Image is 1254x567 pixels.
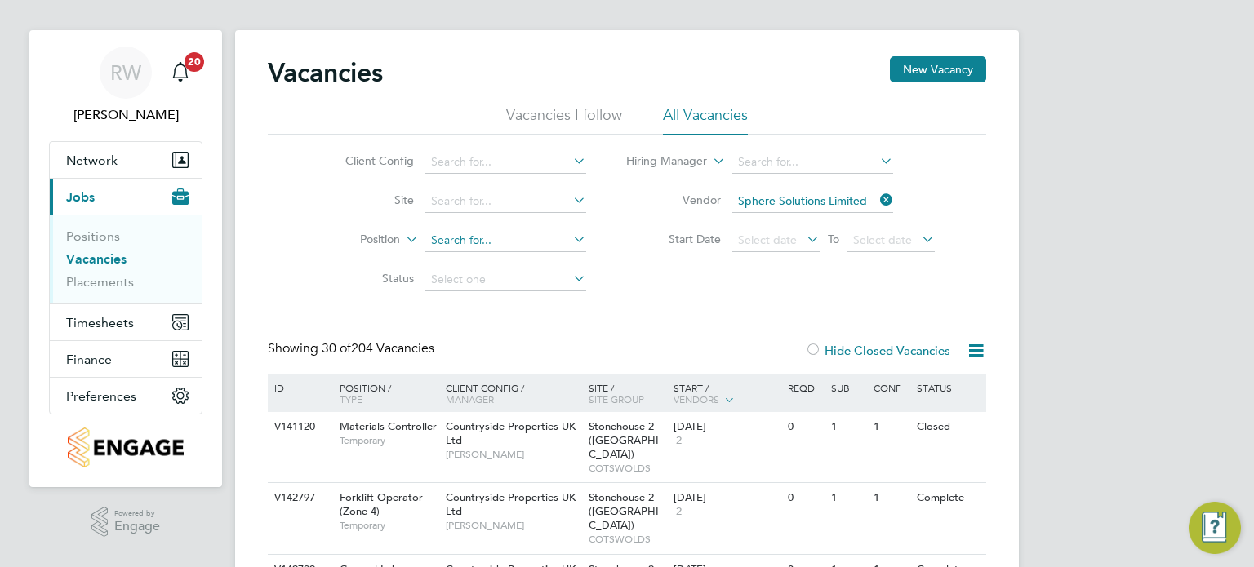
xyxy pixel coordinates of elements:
label: Position [306,232,400,248]
a: 20 [164,47,197,99]
li: Vacancies I follow [506,105,622,135]
button: Jobs [50,179,202,215]
div: Client Config / [442,374,585,413]
label: Start Date [627,232,721,246]
div: Start / [669,374,784,414]
input: Search for... [732,151,893,174]
div: 1 [827,412,869,442]
div: [DATE] [674,420,780,434]
span: [PERSON_NAME] [446,448,580,461]
span: Forklift Operator (Zone 4) [340,490,423,518]
div: ID [270,374,327,401]
span: Manager [446,392,494,405]
a: Positions [66,228,120,244]
button: Finance [50,341,202,377]
button: Network [50,142,202,178]
span: 2 [674,434,684,448]
label: Hide Closed Vacancies [805,343,950,358]
label: Hiring Manager [613,153,707,170]
div: 1 [827,483,869,513]
button: Engage Resource Center [1189,502,1241,554]
li: All Vacancies [663,105,748,135]
div: Position / [327,374,442,413]
span: [PERSON_NAME] [446,519,580,532]
span: 204 Vacancies [322,340,434,357]
a: Vacancies [66,251,127,267]
div: Jobs [50,215,202,303]
span: Network [66,153,118,168]
span: Countryside Properties UK Ltd [446,490,576,518]
div: 1 [869,483,912,513]
span: 2 [674,505,684,519]
span: Timesheets [66,315,134,330]
div: Showing [268,340,438,357]
a: Go to home page [49,427,202,467]
span: Stonehouse 2 ([GEOGRAPHIC_DATA]) [589,419,659,461]
span: Type [340,392,362,405]
span: Select date [853,233,912,247]
div: Complete [913,483,984,513]
span: Temporary [340,434,438,447]
span: Vendors [674,392,719,405]
span: Richard Walsh [49,105,202,125]
div: V141120 [270,412,327,442]
span: Temporary [340,519,438,532]
input: Search for... [425,229,586,252]
span: Powered by [114,507,160,520]
img: countryside-properties-logo-retina.png [68,427,183,467]
div: Conf [869,374,912,401]
input: Search for... [732,190,893,213]
span: Finance [66,352,112,367]
div: Closed [913,412,984,442]
button: Timesheets [50,304,202,340]
span: COTSWOLDS [589,533,666,546]
span: RW [110,62,141,83]
div: Reqd [784,374,826,401]
label: Vendor [627,193,721,207]
div: Site / [585,374,670,413]
span: Countryside Properties UK Ltd [446,419,576,447]
span: Select date [738,233,797,247]
div: 0 [784,412,826,442]
label: Status [320,271,414,286]
nav: Main navigation [29,30,222,487]
span: Site Group [589,392,644,405]
span: COTSWOLDS [589,462,666,475]
span: To [823,228,844,250]
div: [DATE] [674,491,780,505]
span: 30 of [322,340,351,357]
span: Preferences [66,388,136,404]
label: Client Config [320,153,414,168]
div: V142797 [270,483,327,513]
a: Powered byEngage [91,507,161,538]
label: Site [320,193,414,207]
span: Jobs [66,189,95,205]
a: Placements [66,274,134,290]
span: Materials Controller [340,419,437,433]
input: Search for... [425,151,586,174]
div: Sub [827,374,869,401]
h2: Vacancies [268,56,383,89]
input: Search for... [425,190,586,213]
div: 1 [869,412,912,442]
div: 0 [784,483,826,513]
button: New Vacancy [890,56,986,82]
span: Stonehouse 2 ([GEOGRAPHIC_DATA]) [589,490,659,532]
span: Engage [114,520,160,534]
span: 20 [185,52,204,72]
a: RW[PERSON_NAME] [49,47,202,125]
input: Select one [425,268,586,291]
div: Status [913,374,984,401]
button: Preferences [50,378,202,414]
